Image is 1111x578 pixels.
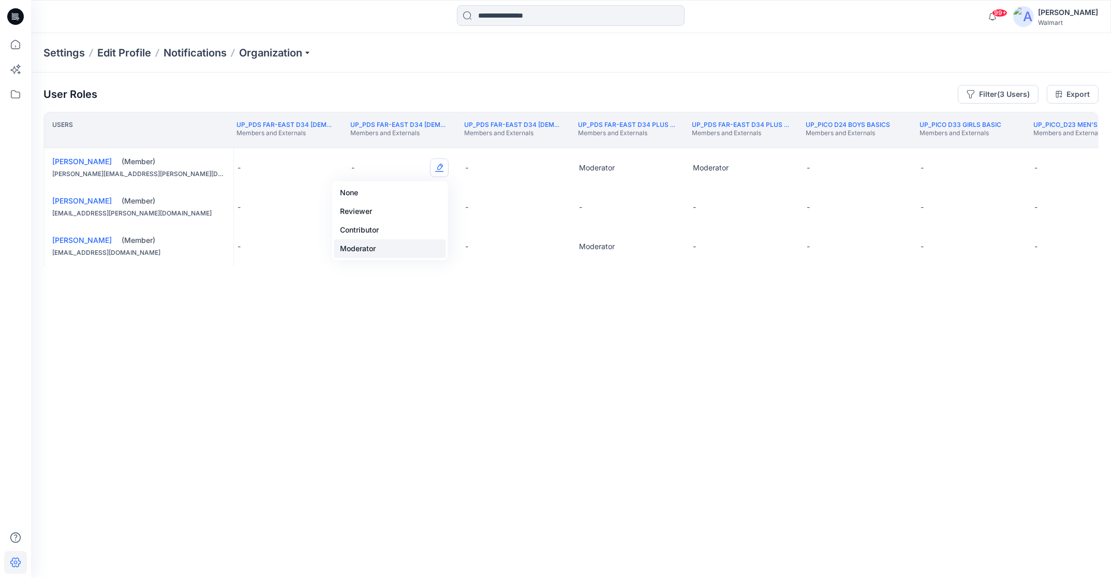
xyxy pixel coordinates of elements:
p: Members and Externals [236,129,334,137]
div: [PERSON_NAME][EMAIL_ADDRESS][PERSON_NAME][DOMAIN_NAME] [52,169,225,179]
button: Reviewer [334,202,446,221]
p: - [351,163,354,173]
a: UP_PDS Far-East D34 Plus Bottoms [578,121,702,128]
p: Moderator [579,163,615,173]
a: UP_PDS Far-East D34 [DEMOGRAPHIC_DATA] Jackets [464,121,640,128]
div: (Member) [122,235,225,245]
p: Members and Externals [806,129,890,137]
p: Members and Externals [920,129,1001,137]
a: UP_PDS Far-East D34 Plus Tops [692,121,801,128]
p: - [807,202,810,212]
p: - [807,163,810,173]
button: None [334,183,446,202]
p: Members and Externals [350,129,448,137]
p: - [579,202,582,212]
a: [PERSON_NAME] [52,236,112,244]
p: Members and Externals [464,129,561,137]
p: - [465,241,468,252]
a: UP_PDS Far-East D34 [DEMOGRAPHIC_DATA] Bottoms [350,121,529,128]
p: - [238,241,241,252]
p: Users [52,121,73,139]
a: [PERSON_NAME] [52,196,112,205]
button: Moderator [334,239,446,258]
div: (Member) [122,196,225,206]
a: UP_PDS Far-East D34 [DEMOGRAPHIC_DATA] Active [236,121,407,128]
p: Moderator [579,241,615,252]
p: - [1034,241,1038,252]
span: 99+ [992,9,1008,17]
p: User Roles [43,88,97,100]
p: Members and Externals [578,129,675,137]
a: Edit Profile [97,46,151,60]
button: Contributor [334,221,446,239]
div: [PERSON_NAME] [1038,6,1098,19]
p: Settings [43,46,85,60]
p: - [1034,202,1038,212]
p: - [238,202,241,212]
div: (Member) [122,156,225,167]
div: Walmart [1038,19,1098,26]
button: Filter(3 Users) [958,85,1039,104]
a: Export [1047,85,1099,104]
p: - [921,241,924,252]
img: avatar [1013,6,1034,27]
p: - [1034,163,1038,173]
div: [EMAIL_ADDRESS][PERSON_NAME][DOMAIN_NAME] [52,208,225,219]
p: - [807,241,810,252]
p: - [693,241,696,252]
p: - [921,163,924,173]
a: Notifications [164,46,227,60]
p: - [693,202,696,212]
p: - [921,202,924,212]
p: Members and Externals [692,129,789,137]
p: - [238,163,241,173]
p: - [465,202,468,212]
p: Moderator [693,163,729,173]
button: Edit Role [430,158,449,177]
a: [PERSON_NAME] [52,157,112,166]
div: [EMAIL_ADDRESS][DOMAIN_NAME] [52,248,225,258]
a: UP_Pico D24 Boys Basics [806,121,890,128]
p: - [465,163,468,173]
a: UP_PICO D33 Girls Basic [920,121,1001,128]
